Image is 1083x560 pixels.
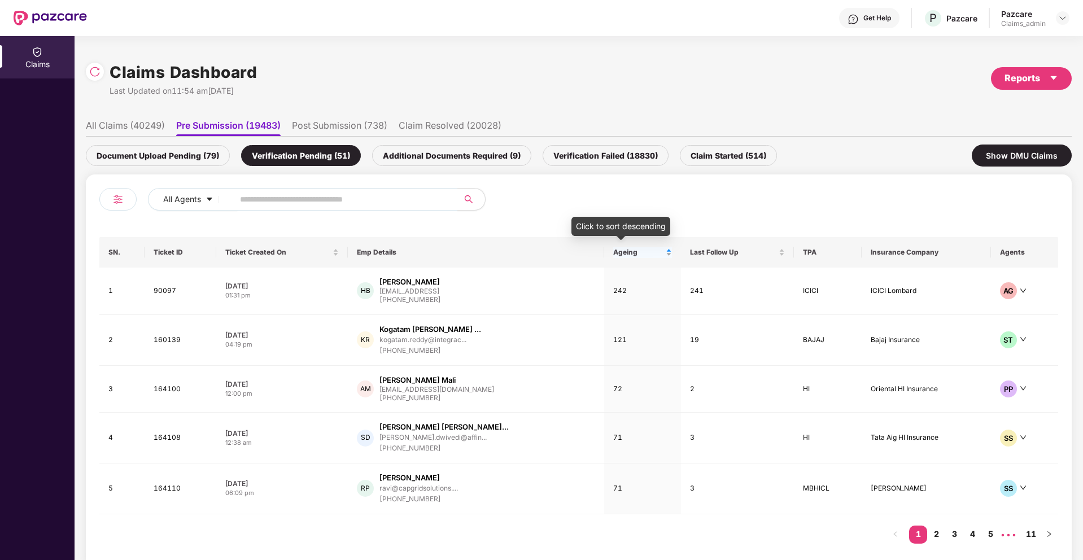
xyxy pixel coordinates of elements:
[1058,14,1067,23] img: svg+xml;base64,PHN2ZyBpZD0iRHJvcGRvd24tMzJ4MzIiIHhtbG5zPSJodHRwOi8vd3d3LnczLm9yZy8yMDAwL3N2ZyIgd2...
[457,188,486,211] button: search
[292,120,387,136] li: Post Submission (738)
[379,345,481,356] div: [PHONE_NUMBER]
[379,422,509,432] div: [PERSON_NAME] [PERSON_NAME]...
[379,473,440,483] div: [PERSON_NAME]
[145,463,216,514] td: 164110
[999,526,1018,544] li: Next 5 Pages
[981,526,999,544] li: 5
[399,120,501,136] li: Claim Resolved (20028)
[680,145,777,166] div: Claim Started (514)
[794,237,861,268] th: TPA
[571,217,670,236] div: Click to sort descending
[379,375,456,386] div: [PERSON_NAME] Mali
[379,443,509,454] div: [PHONE_NUMBER]
[99,268,145,315] td: 1
[794,315,861,366] td: BAJAJ
[225,291,339,300] div: 01:31 pm
[225,428,339,438] div: [DATE]
[225,389,339,399] div: 12:00 pm
[887,526,905,544] li: Previous Page
[862,268,991,315] td: ICICI Lombard
[1020,484,1027,491] span: down
[794,366,861,413] td: HI
[225,488,339,498] div: 06:09 pm
[945,526,963,542] a: 3
[225,281,339,291] div: [DATE]
[1020,385,1027,392] span: down
[357,480,374,497] div: RP
[848,14,859,25] img: svg+xml;base64,PHN2ZyBpZD0iSGVscC0zMngzMiIgeG1sbnM9Imh0dHA6Ly93d3cudzMub3JnLzIwMDAvc3ZnIiB3aWR0aD...
[148,188,238,211] button: All Agentscaret-down
[163,193,201,205] span: All Agents
[99,366,145,413] td: 3
[14,11,87,25] img: New Pazcare Logo
[1005,71,1058,85] div: Reports
[379,324,481,335] div: Kogatam [PERSON_NAME] ...
[1040,526,1058,544] button: right
[1020,336,1027,343] span: down
[862,237,991,268] th: Insurance Company
[1000,430,1017,447] div: SS
[681,366,794,413] td: 2
[32,46,43,58] img: svg+xml;base64,PHN2ZyBpZD0iQ2xhaW0iIHhtbG5zPSJodHRwOi8vd3d3LnczLm9yZy8yMDAwL3N2ZyIgd2lkdGg9IjIwIi...
[794,268,861,315] td: ICICI
[1000,331,1017,348] div: ST
[604,413,681,463] td: 71
[379,287,441,295] div: [EMAIL_ADDRESS]
[110,85,257,97] div: Last Updated on 11:54 am[DATE]
[225,479,339,488] div: [DATE]
[89,66,101,77] img: svg+xml;base64,PHN2ZyBpZD0iUmVsb2FkLTMyeDMyIiB4bWxucz0iaHR0cDovL3d3dy53My5vcmcvMjAwMC9zdmciIHdpZH...
[225,330,339,340] div: [DATE]
[604,268,681,315] td: 242
[604,463,681,514] td: 71
[1020,434,1027,441] span: down
[225,379,339,389] div: [DATE]
[681,315,794,366] td: 19
[927,526,945,544] li: 2
[1046,531,1053,537] span: right
[379,336,466,343] div: kogatam.reddy@integrac...
[357,331,374,348] div: KR
[1049,73,1058,82] span: caret-down
[145,366,216,413] td: 164100
[145,413,216,463] td: 164108
[379,386,494,393] div: [EMAIL_ADDRESS][DOMAIN_NAME]
[206,195,213,204] span: caret-down
[1020,287,1027,294] span: down
[909,526,927,544] li: 1
[1000,380,1017,397] div: PP
[357,380,374,397] div: AM
[145,315,216,366] td: 160139
[225,340,339,349] div: 04:19 pm
[863,14,891,23] div: Get Help
[681,237,794,268] th: Last Follow Up
[86,120,165,136] li: All Claims (40249)
[999,526,1018,544] span: •••
[1001,8,1046,19] div: Pazcare
[681,413,794,463] td: 3
[613,248,663,257] span: Ageing
[111,193,125,206] img: svg+xml;base64,PHN2ZyB4bWxucz0iaHR0cDovL3d3dy53My5vcmcvMjAwMC9zdmciIHdpZHRoPSIyNCIgaGVpZ2h0PSIyNC...
[379,277,440,287] div: [PERSON_NAME]
[357,430,374,447] div: SD
[862,366,991,413] td: Oriental HI Insurance
[99,237,145,268] th: SN.
[892,531,899,537] span: left
[862,413,991,463] td: Tata Aig HI Insurance
[909,526,927,542] a: 1
[862,463,991,514] td: [PERSON_NAME]
[357,282,374,299] div: HB
[241,145,361,166] div: Verification Pending (51)
[1040,526,1058,544] li: Next Page
[348,237,604,268] th: Emp Details
[963,526,981,544] li: 4
[604,315,681,366] td: 121
[1001,19,1046,28] div: Claims_admin
[927,526,945,542] a: 2
[99,315,145,366] td: 2
[1022,526,1040,544] li: 11
[794,463,861,514] td: MBHICL
[991,237,1058,268] th: Agents
[862,315,991,366] td: Bajaj Insurance
[604,366,681,413] td: 72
